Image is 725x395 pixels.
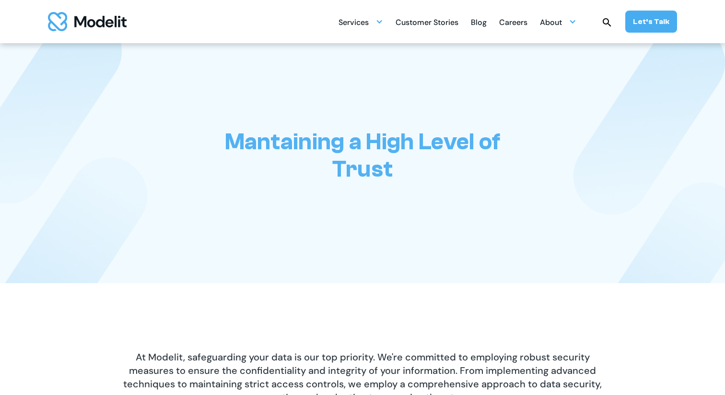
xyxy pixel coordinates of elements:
[499,12,527,31] a: Careers
[48,12,127,31] img: modelit logo
[625,11,677,33] a: Let’s Talk
[339,14,369,33] div: Services
[499,14,527,33] div: Careers
[540,14,562,33] div: About
[540,12,576,31] div: About
[339,12,383,31] div: Services
[471,12,487,31] a: Blog
[211,128,514,183] h1: Mantaining a High Level of Trust
[471,14,487,33] div: Blog
[396,12,458,31] a: Customer Stories
[48,12,127,31] a: home
[396,14,458,33] div: Customer Stories
[633,16,669,27] div: Let’s Talk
